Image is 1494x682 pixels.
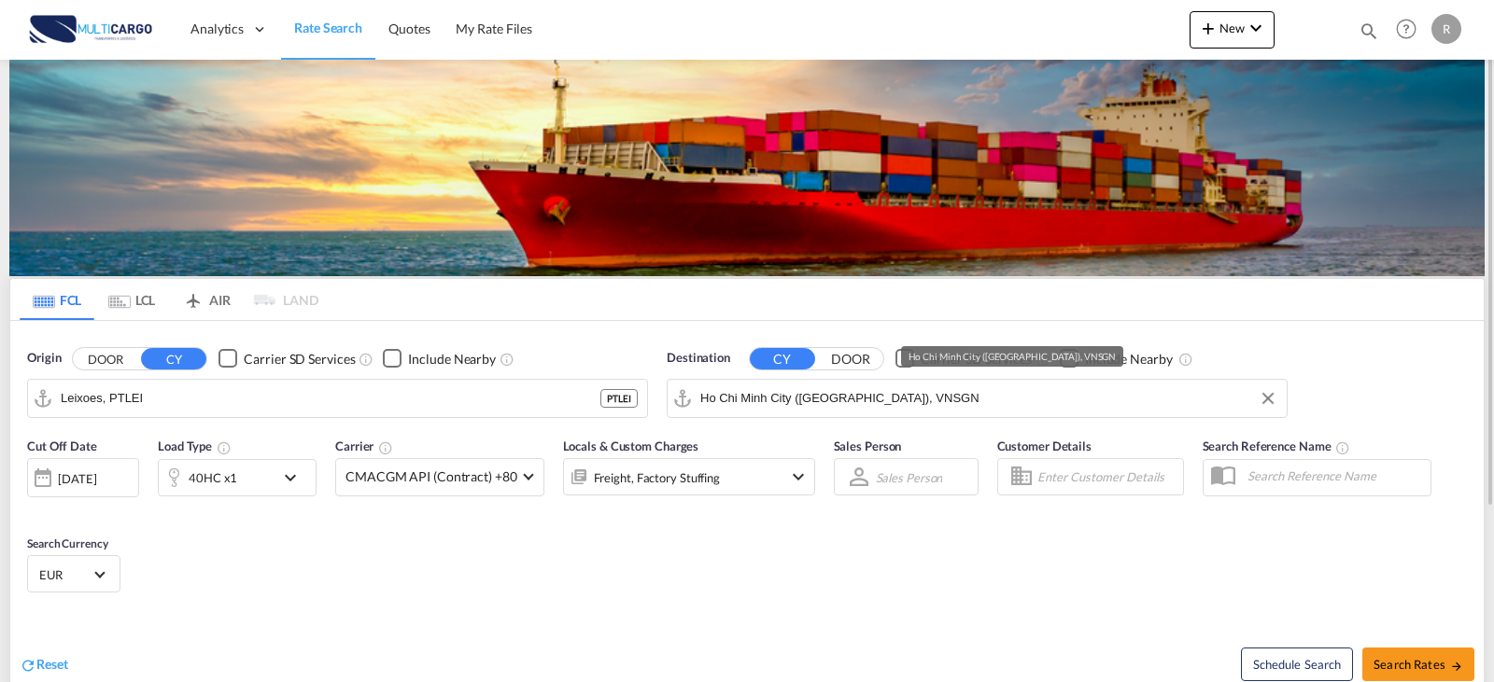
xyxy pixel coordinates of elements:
md-icon: icon-refresh [20,657,36,674]
md-icon: icon-airplane [182,289,204,303]
span: New [1197,21,1267,35]
div: icon-magnify [1359,21,1379,49]
div: 40HC x1icon-chevron-down [158,459,317,496]
md-checkbox: Checkbox No Ink [218,349,355,369]
md-tab-item: LCL [94,279,169,320]
span: Search Rates [1374,657,1463,672]
input: Search Reference Name [1238,462,1431,490]
div: [DATE] [27,458,139,497]
span: Search Currency [27,536,108,550]
span: Quotes [388,21,430,36]
md-checkbox: Checkbox No Ink [1060,349,1173,369]
button: CY [750,348,815,369]
md-icon: icon-chevron-down [1245,17,1267,39]
span: Search Reference Name [1203,438,1351,453]
md-icon: Unchecked: Ignores neighbouring ports when fetching rates.Checked : Includes neighbouring ports w... [1178,352,1193,367]
input: Enter Customer Details [1037,463,1177,491]
span: Reset [36,656,68,672]
span: Carrier [335,438,393,453]
md-pagination-wrapper: Use the left and right arrow keys to navigate between tabs [20,279,318,320]
md-icon: Unchecked: Ignores neighbouring ports when fetching rates.Checked : Includes neighbouring ports w... [500,352,514,367]
md-icon: The selected Trucker/Carrierwill be displayed in the rate results If the rates are from another f... [378,440,393,455]
button: icon-plus 400-fgNewicon-chevron-down [1190,11,1275,49]
button: Note: By default Schedule search will only considerorigin ports, destination ports and cut off da... [1241,647,1353,681]
div: Include Nearby [408,350,496,369]
md-icon: Unchecked: Search for CY (Container Yard) services for all selected carriers.Checked : Search for... [359,352,373,367]
md-datepicker: Select [27,495,41,521]
div: R [1431,14,1461,44]
span: Load Type [158,438,232,453]
div: [DATE] [58,470,96,487]
img: LCL+%26+FCL+BACKGROUND.png [9,60,1485,276]
div: Ho Chi Minh City ([GEOGRAPHIC_DATA]), VNSGN [909,346,1117,367]
span: Help [1390,13,1422,45]
div: Carrier SD Services [244,350,355,369]
div: 40HC x1 [189,465,237,491]
md-icon: icon-arrow-right [1450,660,1463,673]
md-icon: icon-plus 400-fg [1197,17,1219,39]
span: Customer Details [997,438,1092,453]
md-icon: icon-chevron-down [279,466,311,489]
span: Cut Off Date [27,438,97,453]
md-tab-item: AIR [169,279,244,320]
button: Search Ratesicon-arrow-right [1362,647,1474,681]
button: CY [141,348,206,369]
md-checkbox: Checkbox No Ink [895,349,1032,369]
span: My Rate Files [456,21,532,36]
input: Search by Port [61,384,600,412]
md-select: Sales Person [874,464,945,491]
button: DOOR [818,348,883,369]
md-tab-item: FCL [20,279,94,320]
div: Help [1390,13,1431,47]
md-icon: icon-information-outline [217,440,232,455]
img: 82db67801a5411eeacfdbd8acfa81e61.png [28,8,154,50]
md-icon: Your search will be saved by the below given name [1335,440,1350,455]
div: PTLEI [600,389,638,408]
span: Destination [667,349,730,368]
button: Clear Input [1254,384,1282,412]
md-icon: icon-magnify [1359,21,1379,41]
span: Origin [27,349,61,368]
span: Sales Person [834,438,902,453]
span: Rate Search [294,20,362,35]
md-checkbox: Checkbox No Ink [383,349,496,369]
md-icon: icon-chevron-down [787,466,810,488]
md-select: Select Currency: € EUREuro [37,561,110,588]
md-input-container: Leixoes, PTLEI [28,380,647,417]
button: DOOR [73,348,138,369]
div: icon-refreshReset [20,655,68,675]
span: EUR [39,566,92,583]
md-input-container: Ho Chi Minh City (Saigon), VNSGN [668,380,1287,417]
span: Analytics [190,20,244,38]
input: Search by Port [700,384,1277,412]
span: CMACGM API (Contract) +80 [345,467,517,486]
div: Freight Factory Stuffing [594,465,721,491]
span: Locals & Custom Charges [563,438,699,453]
div: Include Nearby [1085,350,1173,369]
div: Freight Factory Stuffingicon-chevron-down [563,458,815,495]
